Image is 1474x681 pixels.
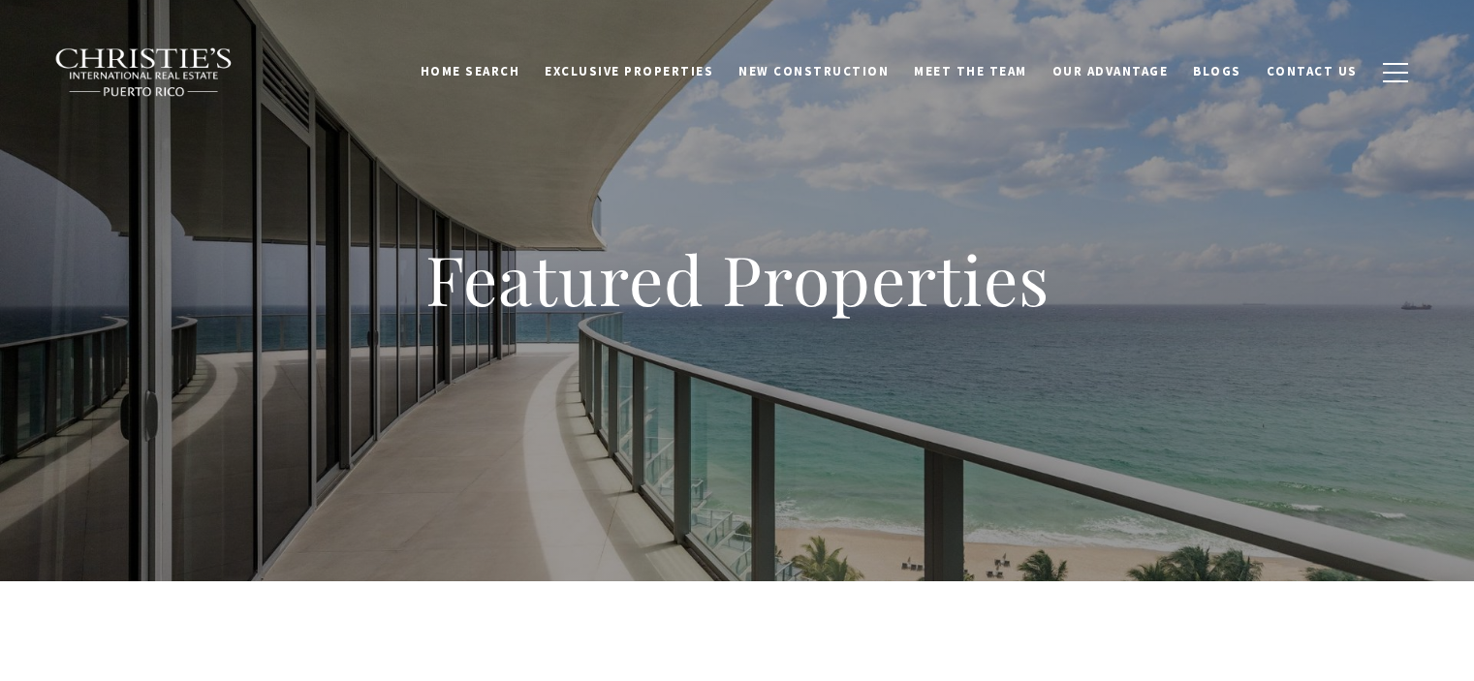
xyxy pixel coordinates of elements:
[1180,53,1254,90] a: Blogs
[532,53,726,90] a: Exclusive Properties
[1267,63,1358,79] span: Contact Us
[54,47,235,98] img: Christie's International Real Estate black text logo
[1040,53,1181,90] a: Our Advantage
[545,63,713,79] span: Exclusive Properties
[1052,63,1169,79] span: Our Advantage
[901,53,1040,90] a: Meet the Team
[726,53,901,90] a: New Construction
[301,236,1174,322] h1: Featured Properties
[738,63,889,79] span: New Construction
[408,53,533,90] a: Home Search
[1193,63,1241,79] span: Blogs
